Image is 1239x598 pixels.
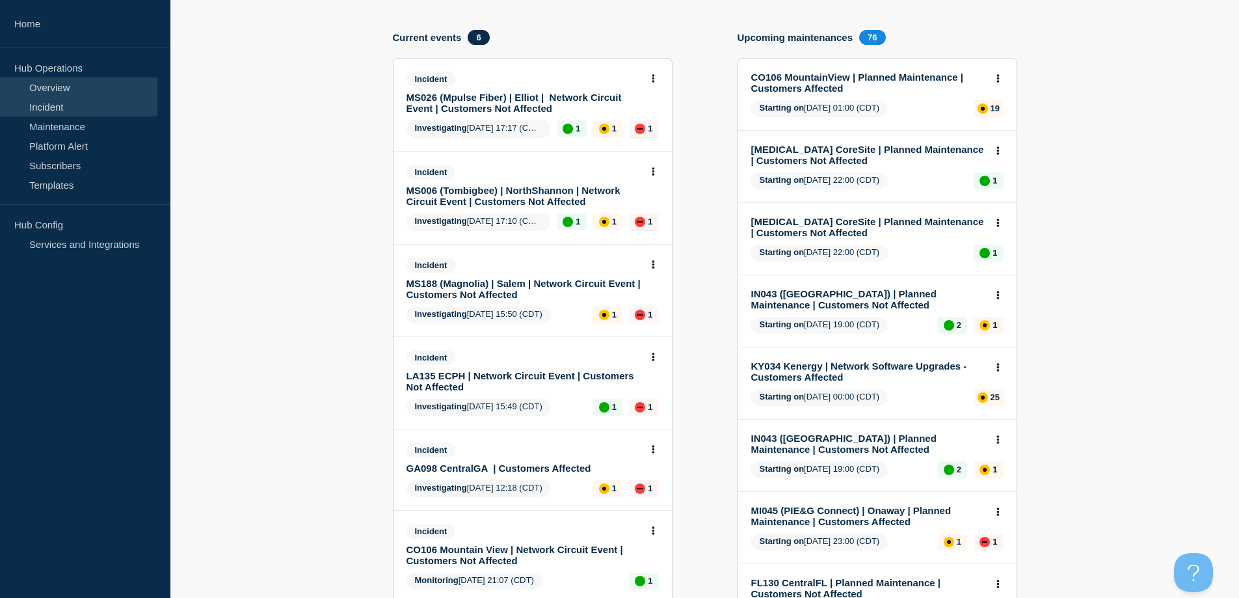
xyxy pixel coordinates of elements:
[944,465,954,475] div: up
[635,217,645,227] div: down
[415,401,467,411] span: Investigating
[635,483,645,494] div: down
[751,317,888,334] span: [DATE] 19:00 (CDT)
[599,124,609,134] div: affected
[563,124,573,134] div: up
[760,103,805,113] span: Starting on
[648,217,652,226] p: 1
[751,288,986,310] a: IN043 ([GEOGRAPHIC_DATA]) | Planned Maintenance | Customers Not Affected
[406,92,641,114] a: MS026 (Mpulse Fiber) | Elliot | Network Circuit Event | Customers Not Affected
[760,175,805,185] span: Starting on
[415,483,467,493] span: Investigating
[406,480,551,497] span: [DATE] 12:18 (CDT)
[993,248,997,258] p: 1
[979,176,990,186] div: up
[993,465,997,474] p: 1
[415,123,467,133] span: Investigating
[406,524,456,539] span: Incident
[648,402,652,412] p: 1
[648,483,652,493] p: 1
[612,483,617,493] p: 1
[978,392,988,403] div: affected
[406,120,551,138] span: [DATE] 17:17 (CDT)
[751,534,888,550] span: [DATE] 23:00 (CDT)
[760,392,805,401] span: Starting on
[406,442,456,457] span: Incident
[635,124,645,134] div: down
[760,464,805,474] span: Starting on
[859,30,885,45] span: 76
[406,370,641,392] a: LA135 ECPH | Network Circuit Event | Customers Not Affected
[393,32,462,43] h4: Current events
[415,309,467,319] span: Investigating
[751,433,986,455] a: IN043 ([GEOGRAPHIC_DATA]) | Planned Maintenance | Customers Not Affected
[415,216,467,226] span: Investigating
[760,536,805,546] span: Starting on
[563,217,573,227] div: up
[635,576,645,586] div: up
[468,30,489,45] span: 6
[406,399,551,416] span: [DATE] 15:49 (CDT)
[751,172,888,189] span: [DATE] 22:00 (CDT)
[612,124,617,133] p: 1
[612,217,617,226] p: 1
[648,124,652,133] p: 1
[406,350,456,365] span: Incident
[978,103,988,114] div: affected
[738,32,853,43] h4: Upcoming maintenances
[993,320,997,330] p: 1
[993,176,997,185] p: 1
[599,310,609,320] div: affected
[635,402,645,413] div: down
[648,576,652,586] p: 1
[648,310,652,319] p: 1
[406,306,551,323] span: [DATE] 15:50 (CDT)
[751,360,986,383] a: KY034 Kenergy | Network Software Upgrades - Customers Affected
[751,245,888,262] span: [DATE] 22:00 (CDT)
[576,217,580,226] p: 1
[957,465,961,474] p: 2
[406,258,456,273] span: Incident
[635,310,645,320] div: down
[751,389,888,406] span: [DATE] 00:00 (CDT)
[406,278,641,300] a: MS188 (Magnolia) | Salem | Network Circuit Event | Customers Not Affected
[751,505,986,527] a: MI045 (PIE&G Connect) | Onaway | Planned Maintenance | Customers Affected
[612,310,617,319] p: 1
[979,537,990,547] div: down
[599,483,609,494] div: affected
[576,124,580,133] p: 1
[760,319,805,329] span: Starting on
[979,465,990,475] div: affected
[760,247,805,257] span: Starting on
[751,72,986,94] a: CO106 MountainView | Planned Maintenance | Customers Affected
[957,537,961,547] p: 1
[612,402,617,412] p: 1
[991,103,1000,113] p: 19
[944,537,954,547] div: affected
[979,248,990,258] div: up
[415,575,459,585] span: Monitoring
[751,144,986,166] a: [MEDICAL_DATA] CoreSite | Planned Maintenance | Customers Not Affected
[599,217,609,227] div: affected
[957,320,961,330] p: 2
[406,544,641,566] a: CO106 Mountain View | Network Circuit Event | Customers Not Affected
[406,165,456,180] span: Incident
[751,216,986,238] a: [MEDICAL_DATA] CoreSite | Planned Maintenance | Customers Not Affected
[993,537,997,547] p: 1
[751,461,888,478] span: [DATE] 19:00 (CDT)
[599,402,609,413] div: up
[406,573,542,590] span: [DATE] 21:07 (CDT)
[991,392,1000,402] p: 25
[406,185,641,207] a: MS006 (Tombigbee) | NorthShannon | Network Circuit Event | Customers Not Affected
[406,463,641,474] a: GA098 CentralGA | Customers Affected
[406,72,456,87] span: Incident
[751,100,888,117] span: [DATE] 01:00 (CDT)
[406,213,551,231] span: [DATE] 17:10 (CDT)
[944,320,954,331] div: up
[1174,553,1213,592] iframe: Help Scout Beacon - Open
[979,320,990,331] div: affected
